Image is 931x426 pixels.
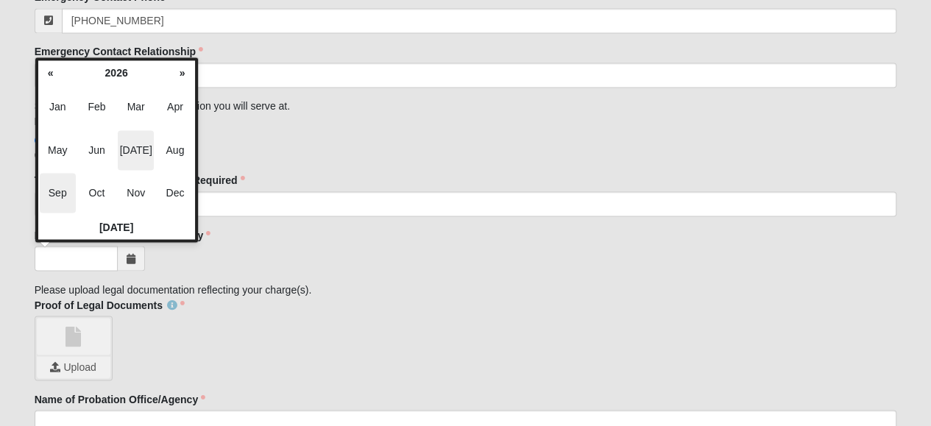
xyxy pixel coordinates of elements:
th: » [170,60,195,85]
span: Jun [79,130,115,170]
span: Jan [40,87,76,127]
span: Sep [40,173,76,213]
span: Apr [157,87,193,127]
th: 2026 [63,60,170,85]
span: Aug [157,130,193,170]
label: Proof of Legal Documents [35,297,185,312]
span: Feb [79,87,115,127]
span: Dec [157,173,193,213]
span: Mar [118,87,154,127]
span: May [40,130,76,170]
span: [DATE] [118,130,154,170]
label: Name of Probation Office/Agency [35,391,205,406]
th: [DATE] [38,214,195,239]
th: « [38,60,63,85]
span: Nov [118,173,154,213]
label: Emergency Contact Relationship [35,44,203,59]
span: Upload [45,361,101,372]
span: Oct [79,173,115,213]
